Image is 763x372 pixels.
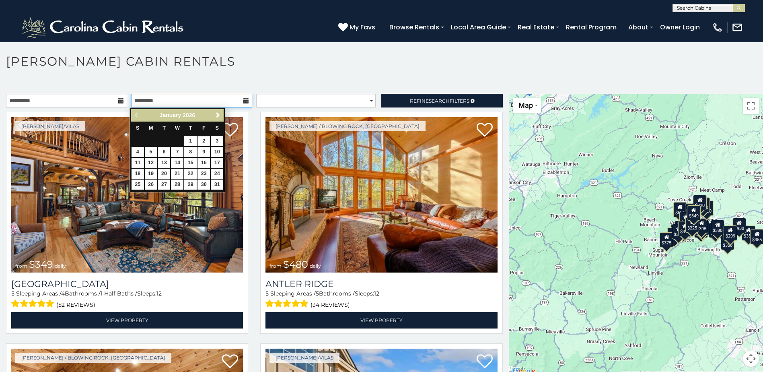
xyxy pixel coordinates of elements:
[101,290,137,297] span: 1 Half Baths /
[158,147,171,157] a: 6
[514,20,558,34] a: Real Estate
[11,117,243,273] a: Diamond Creek Lodge from $349 daily
[410,98,469,104] span: Refine Filters
[11,279,243,289] h3: Diamond Creek Lodge
[136,125,139,131] span: Sunday
[310,263,321,269] span: daily
[695,218,708,234] div: $395
[742,225,755,241] div: $355
[11,117,243,273] img: Diamond Creek Lodge
[429,98,450,104] span: Search
[265,117,497,273] a: Antler Ridge from $480 daily
[171,147,183,157] a: 7
[269,121,426,131] a: [PERSON_NAME] / Blowing Rock, [GEOGRAPHIC_DATA]
[265,290,269,297] span: 5
[211,147,223,157] a: 10
[189,125,192,131] span: Thursday
[385,20,443,34] a: Browse Rentals
[213,110,223,120] a: Next
[513,98,541,113] button: Change map style
[269,263,282,269] span: from
[132,158,144,168] a: 11
[338,22,377,33] a: My Favs
[222,122,238,139] a: Add to favorites
[162,125,166,131] span: Tuesday
[197,180,210,190] a: 30
[20,15,187,39] img: White-1-2.png
[685,203,699,219] div: $565
[11,312,243,329] a: View Property
[265,279,497,289] a: Antler Ridge
[656,20,704,34] a: Owner Login
[265,117,497,273] img: Antler Ridge
[171,180,183,190] a: 28
[145,169,157,179] a: 19
[145,158,157,168] a: 12
[265,312,497,329] a: View Property
[184,180,197,190] a: 29
[158,180,171,190] a: 27
[160,112,181,118] span: January
[712,22,723,33] img: phone-regular-white.png
[381,94,502,107] a: RefineSearchFilters
[477,353,493,370] a: Add to favorites
[158,158,171,168] a: 13
[374,290,379,297] span: 12
[222,353,238,370] a: Add to favorites
[723,225,737,241] div: $299
[311,300,350,310] span: (34 reviews)
[687,205,701,221] div: $349
[215,112,221,118] span: Next
[132,180,144,190] a: 25
[678,221,692,236] div: $395
[171,158,183,168] a: 14
[709,223,722,238] div: $695
[11,289,243,310] div: Sleeping Areas / Bathrooms / Sleeps:
[197,158,210,168] a: 16
[197,169,210,179] a: 23
[679,212,693,227] div: $410
[477,122,493,139] a: Add to favorites
[156,290,162,297] span: 12
[175,125,180,131] span: Wednesday
[743,351,759,367] button: Map camera controls
[732,22,743,33] img: mail-regular-white.png
[132,169,144,179] a: 18
[149,125,153,131] span: Monday
[11,279,243,289] a: [GEOGRAPHIC_DATA]
[743,98,759,114] button: Toggle fullscreen view
[132,147,144,157] a: 4
[11,290,14,297] span: 5
[202,125,206,131] span: Friday
[184,158,197,168] a: 15
[693,195,707,210] div: $320
[197,147,210,157] a: 9
[283,258,308,270] span: $480
[183,112,195,118] span: 2026
[447,20,510,34] a: Local Area Guide
[184,147,197,157] a: 8
[673,202,687,217] div: $635
[145,147,157,157] a: 5
[518,101,533,110] span: Map
[184,136,197,146] a: 1
[211,180,223,190] a: 31
[15,353,171,363] a: [PERSON_NAME] / Blowing Rock, [GEOGRAPHIC_DATA]
[215,125,218,131] span: Saturday
[316,290,319,297] span: 5
[158,169,171,179] a: 20
[732,218,746,233] div: $930
[15,121,85,131] a: [PERSON_NAME]/Vilas
[265,289,497,310] div: Sleeping Areas / Bathrooms / Sleeps:
[29,258,53,270] span: $349
[211,158,223,168] a: 17
[672,224,685,239] div: $325
[55,263,66,269] span: daily
[145,180,157,190] a: 26
[211,136,223,146] a: 3
[711,220,724,235] div: $380
[211,169,223,179] a: 24
[685,217,699,233] div: $225
[56,300,95,310] span: (52 reviews)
